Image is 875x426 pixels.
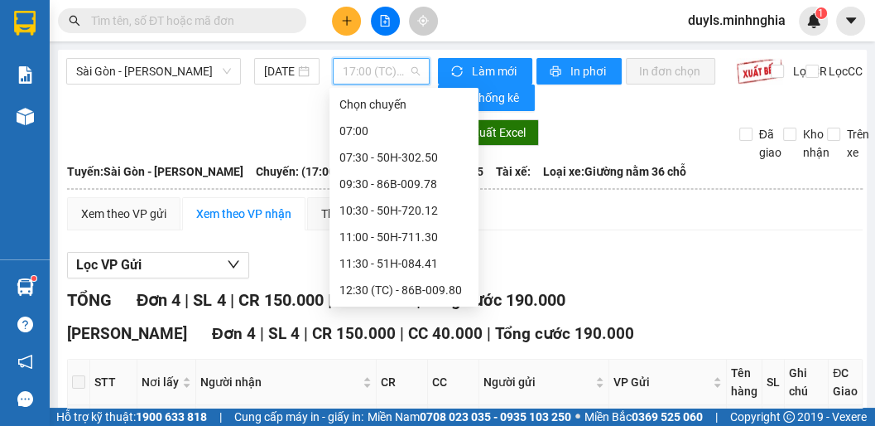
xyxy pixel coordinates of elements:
[196,205,291,223] div: Xem theo VP nhận
[339,148,469,167] div: 07:30 - 50H-302.50
[268,324,300,343] span: SL 4
[424,290,565,310] span: Tổng cước 190.000
[626,58,716,85] button: In đơn chọn
[67,324,187,343] span: [PERSON_NAME]
[420,410,571,424] strong: 0708 023 035 - 0935 103 250
[806,13,821,28] img: icon-new-feature
[818,7,824,19] span: 1
[304,324,308,343] span: |
[736,58,783,85] img: 9k=
[438,58,532,85] button: syncLàm mới
[584,408,703,426] span: Miền Bắc
[836,7,865,36] button: caret-down
[17,354,33,370] span: notification
[341,15,353,27] span: plus
[76,59,231,84] span: Sài Gòn - Phan Rí
[483,373,592,391] span: Người gửi
[219,408,222,426] span: |
[472,123,526,142] span: Xuất Excel
[428,360,479,405] th: CC
[440,119,539,146] button: downloadXuất Excel
[632,410,703,424] strong: 0369 525 060
[31,276,36,281] sup: 1
[67,252,249,278] button: Lọc VP Gửi
[368,408,571,426] span: Miền Nam
[783,411,795,423] span: copyright
[185,290,189,310] span: |
[339,228,469,246] div: 11:00 - 50H-711.30
[762,360,785,405] th: SL
[575,414,580,420] span: ⚪️
[844,13,858,28] span: caret-down
[536,58,622,85] button: printerIn phơi
[715,408,718,426] span: |
[829,360,863,405] th: ĐC Giao
[570,62,608,80] span: In phơi
[91,12,286,30] input: Tìm tên, số ĐT hoặc mã đơn
[543,162,686,181] span: Loại xe: Giường nằm 36 chỗ
[69,15,80,27] span: search
[339,175,469,193] div: 09:30 - 86B-009.78
[256,162,377,181] span: Chuyến: (17:00 [DATE])
[339,201,469,220] div: 10:30 - 50H-720.12
[17,278,34,296] img: warehouse-icon
[227,258,240,271] span: down
[339,254,469,273] div: 11:30 - 51H-084.41
[821,62,864,80] span: Lọc CC
[234,408,363,426] span: Cung cấp máy in - giấy in:
[408,324,483,343] span: CC 40.000
[137,290,180,310] span: Đơn 4
[17,317,33,332] span: question-circle
[472,62,519,80] span: Làm mới
[17,391,33,407] span: message
[339,281,469,299] div: 12:30 (TC) - 86B-009.80
[613,373,709,391] span: VP Gửi
[200,373,359,391] span: Người nhận
[815,7,827,19] sup: 1
[56,408,207,426] span: Hỗ trợ kỹ thuật:
[786,62,829,80] span: Lọc CR
[142,373,179,391] span: Nơi lấy
[321,205,368,223] div: Thống kê
[377,360,428,405] th: CR
[409,7,438,36] button: aim
[417,15,429,27] span: aim
[472,89,522,107] span: Thống kê
[76,254,142,275] span: Lọc VP Gửi
[14,11,36,36] img: logo-vxr
[264,62,295,80] input: 12/10/2025
[329,91,478,118] div: Chọn chuyến
[496,162,531,181] span: Tài xế:
[796,125,836,162] span: Kho nhận
[260,324,264,343] span: |
[495,324,634,343] span: Tổng cước 190.000
[487,324,491,343] span: |
[67,165,243,178] b: Tuyến: Sài Gòn - [PERSON_NAME]
[327,290,331,310] span: |
[312,324,396,343] span: CR 150.000
[752,125,788,162] span: Đã giao
[675,10,799,31] span: duyls.minhnghia
[400,324,404,343] span: |
[785,360,829,405] th: Ghi chú
[550,65,564,79] span: printer
[451,65,465,79] span: sync
[67,290,112,310] span: TỔNG
[339,122,469,140] div: 07:00
[136,410,207,424] strong: 1900 633 818
[727,360,762,405] th: Tên hàng
[339,95,469,114] div: Chọn chuyến
[379,15,391,27] span: file-add
[343,59,420,84] span: 17:00 (TC) - 50H-293.85
[438,85,535,111] button: bar-chartThống kê
[17,66,34,84] img: solution-icon
[90,360,137,405] th: STT
[238,290,323,310] span: CR 150.000
[229,290,233,310] span: |
[371,7,400,36] button: file-add
[193,290,225,310] span: SL 4
[81,205,166,223] div: Xem theo VP gửi
[212,324,256,343] span: Đơn 4
[332,7,361,36] button: plus
[17,108,34,125] img: warehouse-icon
